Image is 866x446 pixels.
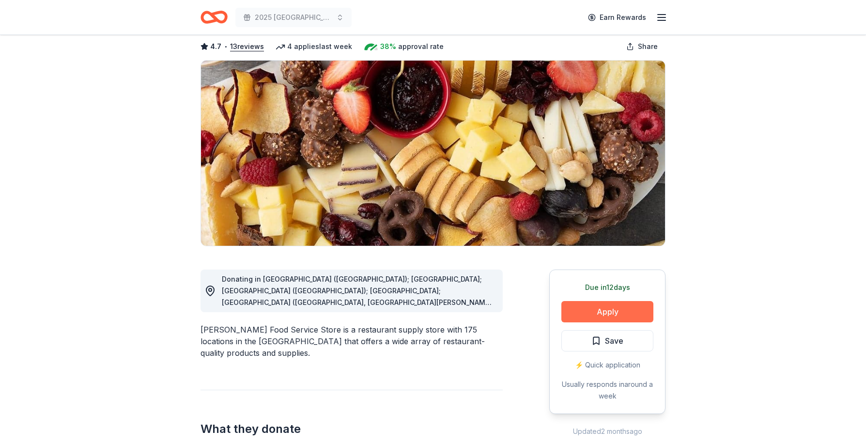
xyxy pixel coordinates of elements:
[255,12,332,23] span: 2025 [GEOGRAPHIC_DATA], [GEOGRAPHIC_DATA] 449th Bomb Group WWII Reunion
[201,61,665,246] img: Image for Gordon Food Service Store
[582,9,652,26] a: Earn Rewards
[224,43,228,50] span: •
[201,6,228,29] a: Home
[561,359,653,371] div: ⚡️ Quick application
[638,41,658,52] span: Share
[619,37,665,56] button: Share
[201,421,503,437] h2: What they donate
[380,41,396,52] span: 38%
[276,41,352,52] div: 4 applies last week
[561,330,653,351] button: Save
[605,334,623,347] span: Save
[398,41,444,52] span: approval rate
[549,426,665,437] div: Updated 2 months ago
[561,301,653,322] button: Apply
[561,379,653,402] div: Usually responds in around a week
[230,41,264,52] button: 13reviews
[235,8,352,27] button: 2025 [GEOGRAPHIC_DATA], [GEOGRAPHIC_DATA] 449th Bomb Group WWII Reunion
[561,282,653,293] div: Due in 12 days
[210,41,221,52] span: 4.7
[201,324,503,359] div: [PERSON_NAME] Food Service Store is a restaurant supply store with 175 locations in the [GEOGRAPH...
